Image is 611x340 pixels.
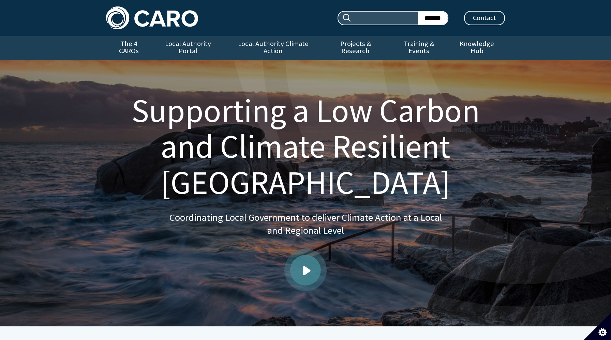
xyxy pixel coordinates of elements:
a: Projects & Research [322,36,389,60]
a: Local Authority Climate Action [224,36,322,60]
img: Caro logo [106,6,198,29]
button: Set cookie preferences [584,313,611,340]
a: Knowledge Hub [449,36,505,60]
a: Contact [464,11,505,25]
a: Local Authority Portal [151,36,224,60]
a: Play video [290,255,321,285]
p: Coordinating Local Government to deliver Climate Action at a Local and Regional Level [169,212,442,237]
a: The 4 CAROs [106,36,151,60]
h1: Supporting a Low Carbon and Climate Resilient [GEOGRAPHIC_DATA] [114,93,497,201]
a: Training & Events [389,36,449,60]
